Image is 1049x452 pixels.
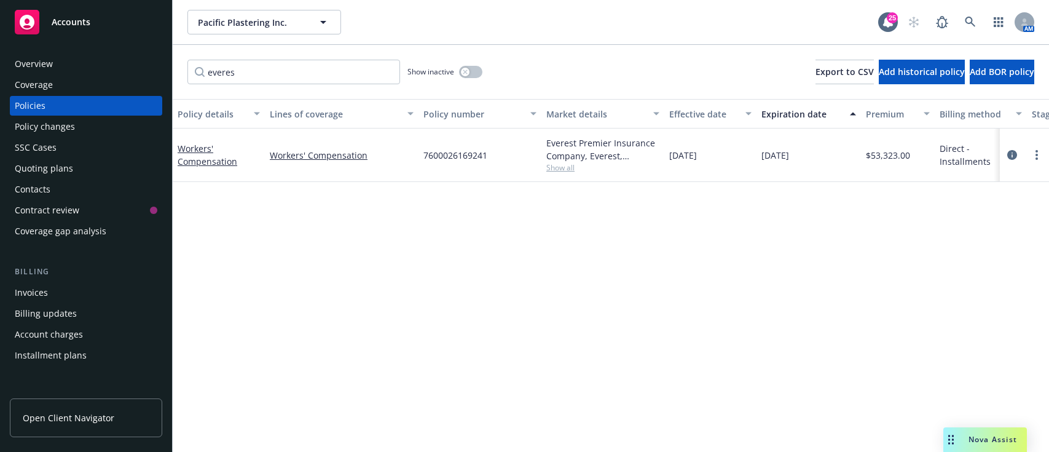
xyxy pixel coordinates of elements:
[15,138,57,157] div: SSC Cases
[15,304,77,323] div: Billing updates
[887,12,898,23] div: 25
[15,283,48,303] div: Invoices
[178,143,237,167] a: Workers' Compensation
[761,149,789,162] span: [DATE]
[664,99,756,129] button: Effective date
[10,200,162,220] a: Contract review
[15,75,53,95] div: Coverage
[10,266,162,278] div: Billing
[187,60,400,84] input: Filter by keyword...
[10,117,162,137] a: Policy changes
[407,66,454,77] span: Show inactive
[10,5,162,39] a: Accounts
[756,99,861,129] button: Expiration date
[866,149,910,162] span: $53,323.00
[15,325,83,344] div: Account charges
[940,108,1008,121] div: Billing method
[265,99,418,129] button: Lines of coverage
[10,54,162,74] a: Overview
[943,427,1027,452] button: Nova Assist
[902,10,926,34] a: Start snowing
[815,66,874,77] span: Export to CSV
[15,200,79,220] div: Contract review
[52,17,90,27] span: Accounts
[541,99,664,129] button: Market details
[930,10,954,34] a: Report a Bug
[546,137,659,162] div: Everest Premier Insurance Company, Everest, Arrowhead General Insurance Agency, Inc.
[15,346,87,365] div: Installment plans
[815,60,874,84] button: Export to CSV
[10,283,162,303] a: Invoices
[178,108,246,121] div: Policy details
[10,346,162,365] a: Installment plans
[1029,148,1044,162] a: more
[669,149,697,162] span: [DATE]
[10,138,162,157] a: SSC Cases
[1005,148,1020,162] a: circleInformation
[10,325,162,344] a: Account charges
[23,411,114,424] span: Open Client Navigator
[879,66,965,77] span: Add historical policy
[15,221,106,241] div: Coverage gap analysis
[10,75,162,95] a: Coverage
[986,10,1011,34] a: Switch app
[943,427,959,452] div: Drag to move
[10,180,162,199] a: Contacts
[270,149,414,162] a: Workers' Compensation
[968,434,1017,445] span: Nova Assist
[423,108,523,121] div: Policy number
[546,108,646,121] div: Market details
[423,149,487,162] span: 7600026169241
[958,10,983,34] a: Search
[10,304,162,323] a: Billing updates
[970,66,1034,77] span: Add BOR policy
[198,16,304,29] span: Pacific Plastering Inc.
[970,60,1034,84] button: Add BOR policy
[669,108,738,121] div: Effective date
[173,99,265,129] button: Policy details
[15,159,73,178] div: Quoting plans
[10,221,162,241] a: Coverage gap analysis
[418,99,541,129] button: Policy number
[546,162,659,173] span: Show all
[270,108,400,121] div: Lines of coverage
[10,96,162,116] a: Policies
[15,180,50,199] div: Contacts
[940,142,1022,168] span: Direct - Installments
[10,159,162,178] a: Quoting plans
[935,99,1027,129] button: Billing method
[15,96,45,116] div: Policies
[866,108,916,121] div: Premium
[761,108,843,121] div: Expiration date
[879,60,965,84] button: Add historical policy
[861,99,935,129] button: Premium
[187,10,341,34] button: Pacific Plastering Inc.
[15,117,75,137] div: Policy changes
[15,54,53,74] div: Overview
